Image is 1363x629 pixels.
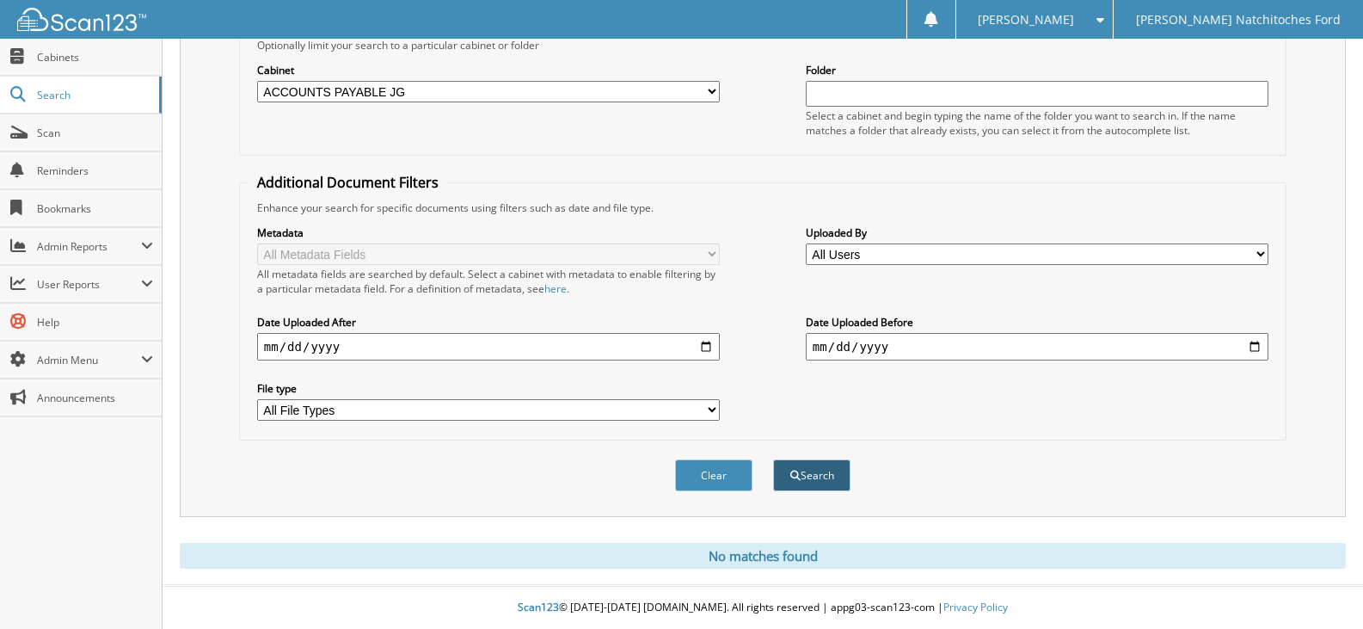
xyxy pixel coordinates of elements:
[806,333,1268,361] input: end
[249,200,1277,215] div: Enhance your search for specific documents using filters such as date and file type.
[675,459,752,491] button: Clear
[37,239,141,254] span: Admin Reports
[257,267,720,296] div: All metadata fields are searched by default. Select a cabinet with metadata to enable filtering b...
[17,8,146,31] img: scan123-logo-white.svg
[37,88,150,102] span: Search
[978,15,1074,25] span: [PERSON_NAME]
[806,63,1268,77] label: Folder
[37,277,141,292] span: User Reports
[37,315,153,330] span: Help
[37,201,153,216] span: Bookmarks
[943,600,1008,614] a: Privacy Policy
[257,63,720,77] label: Cabinet
[1277,546,1363,629] iframe: Chat Widget
[249,173,447,192] legend: Additional Document Filters
[806,108,1268,138] div: Select a cabinet and begin typing the name of the folder you want to search in. If the name match...
[249,38,1277,52] div: Optionally limit your search to a particular cabinet or folder
[257,381,720,396] label: File type
[37,126,153,140] span: Scan
[544,281,567,296] a: here
[806,225,1268,240] label: Uploaded By
[257,333,720,361] input: start
[257,225,720,240] label: Metadata
[806,315,1268,330] label: Date Uploaded Before
[37,163,153,178] span: Reminders
[37,353,141,367] span: Admin Menu
[37,391,153,405] span: Announcements
[1136,15,1341,25] span: [PERSON_NAME] Natchitoches Ford
[37,50,153,65] span: Cabinets
[773,459,850,491] button: Search
[180,543,1346,569] div: No matches found
[518,600,559,614] span: Scan123
[163,587,1363,629] div: © [DATE]-[DATE] [DOMAIN_NAME]. All rights reserved | appg03-scan123-com |
[257,315,720,330] label: Date Uploaded After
